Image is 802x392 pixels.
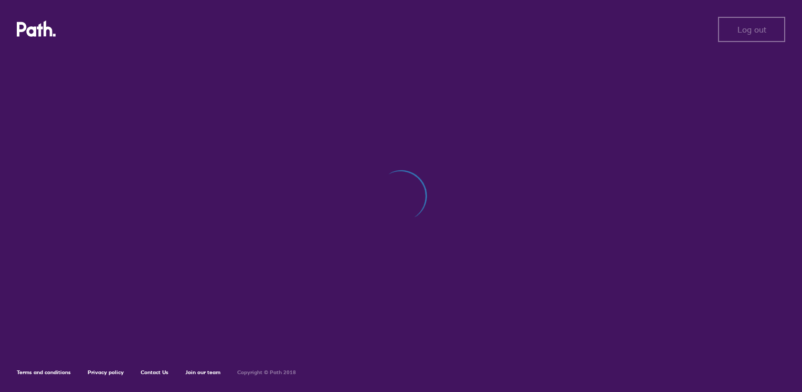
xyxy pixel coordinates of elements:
button: Log out [718,17,785,42]
a: Join our team [185,369,220,376]
a: Contact Us [141,369,168,376]
h6: Copyright © Path 2018 [237,369,296,376]
a: Privacy policy [88,369,124,376]
span: Log out [737,25,766,34]
a: Terms and conditions [17,369,71,376]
